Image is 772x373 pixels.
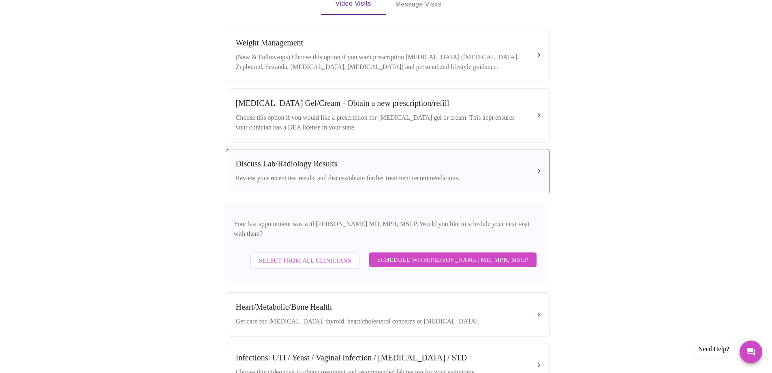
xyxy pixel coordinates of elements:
[236,38,524,47] div: Weight Management
[236,302,524,312] div: Heart/Metabolic/Bone Health
[236,159,524,168] div: Discuss Lab/Radiology Results
[236,317,524,326] div: Get care for [MEDICAL_DATA], thyroid, heart/cholesterol concerns or [MEDICAL_DATA].
[694,341,733,357] div: Need Help?
[236,113,524,132] div: Choose this option if you would like a prescription for [MEDICAL_DATA] gel or cream. This appt en...
[226,28,550,82] button: Weight Management(New & Follow-ups) Choose this option if you want prescription [MEDICAL_DATA] ([...
[236,353,524,362] div: Infections: UTI / Yeast / Vaginal Infection / [MEDICAL_DATA] / STD
[236,99,524,108] div: [MEDICAL_DATA] Gel/Cream - Obtain a new prescription/refill
[226,292,550,336] button: Heart/Metabolic/Bone HealthGet care for [MEDICAL_DATA], thyroid, heart/cholesterol concerns or [M...
[234,219,539,239] p: Your last appointment was with [PERSON_NAME] MD, MPH, MSCP . Would you like to schedule your next...
[369,252,537,267] button: Schedule with[PERSON_NAME] MD, MPH, MSCP
[226,88,550,142] button: [MEDICAL_DATA] Gel/Cream - Obtain a new prescription/refillChoose this option if you would like a...
[377,254,528,265] span: Schedule with [PERSON_NAME] MD, MPH, MSCP
[226,149,550,193] button: Discuss Lab/Radiology ResultsReview your recent test results and discuss/obtain further treatment...
[740,341,762,363] button: Messages
[250,252,360,269] button: Select from All Clinicians
[259,255,351,266] span: Select from All Clinicians
[236,52,524,72] div: (New & Follow-ups) Choose this option if you want prescription [MEDICAL_DATA] ([MEDICAL_DATA], Ze...
[236,173,524,183] div: Review your recent test results and discuss/obtain further treatment recommendations.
